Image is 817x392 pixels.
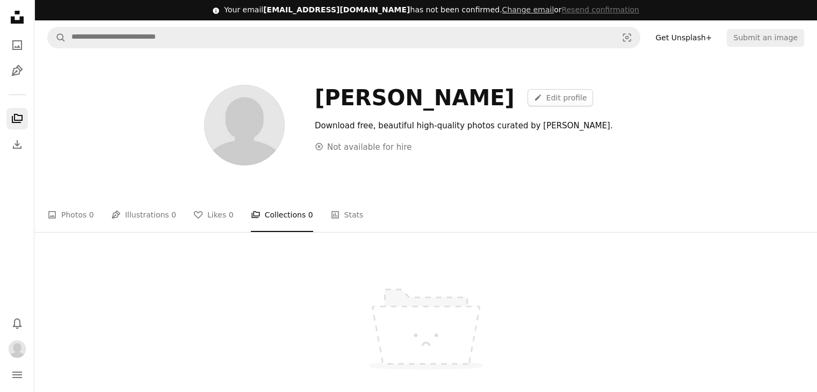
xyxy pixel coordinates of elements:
a: Illustrations [6,60,28,82]
button: Search Unsplash [48,27,66,48]
a: Download History [6,134,28,155]
a: Get Unsplash+ [649,29,718,46]
div: [PERSON_NAME] [315,85,515,111]
a: Change email [502,5,554,14]
span: 0 [171,209,176,221]
a: Illustrations 0 [111,198,176,232]
button: Profile [6,338,28,360]
a: Home — Unsplash [6,6,28,30]
a: Photos 0 [47,198,94,232]
a: Likes 0 [193,198,234,232]
img: No content available [345,262,507,383]
span: or [502,5,639,14]
div: Your email has not been confirmed. [224,5,639,16]
a: Stats [330,198,364,232]
a: Photos [6,34,28,56]
a: Collections [6,108,28,129]
a: Edit profile [527,89,594,106]
button: Resend confirmation [561,5,639,16]
img: Avatar of user Tarun Kumar [204,85,285,165]
img: Avatar of user Tarun Kumar [9,340,26,358]
button: Submit an image [727,29,804,46]
button: Notifications [6,313,28,334]
button: Menu [6,364,28,386]
span: [EMAIL_ADDRESS][DOMAIN_NAME] [263,5,410,14]
span: 0 [229,209,234,221]
div: Download free, beautiful high-quality photos curated by [PERSON_NAME]. [315,119,634,132]
span: 0 [89,209,94,221]
form: Find visuals sitewide [47,27,640,48]
button: Visual search [614,27,640,48]
div: Not available for hire [315,141,412,154]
